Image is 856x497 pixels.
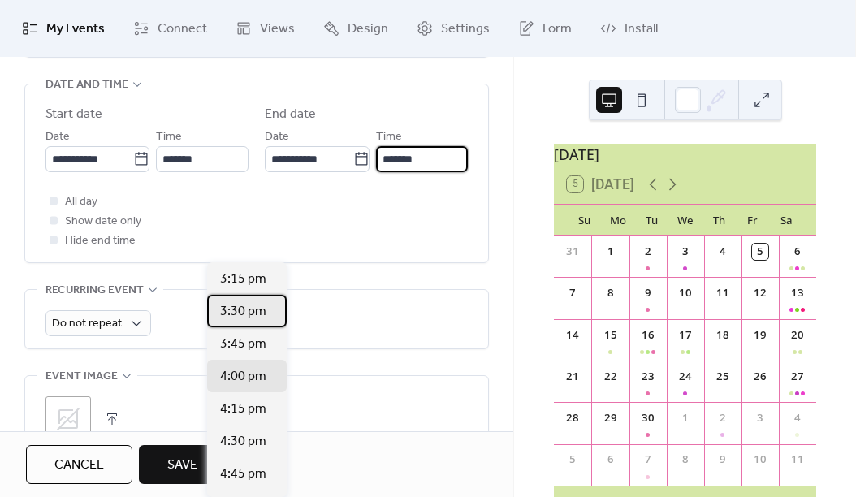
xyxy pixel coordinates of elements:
span: Design [348,19,388,39]
span: Event image [45,367,118,387]
span: 4:45 pm [220,465,266,484]
div: 13 [789,285,806,301]
span: 3:30 pm [220,302,266,322]
span: Hide end time [65,231,136,251]
div: 22 [603,369,619,385]
span: 4:15 pm [220,400,266,419]
div: 29 [603,410,619,426]
a: Install [588,6,670,50]
div: 6 [789,244,806,260]
span: Time [156,127,182,147]
div: 3 [677,244,694,260]
button: Save [139,445,226,484]
div: [DATE] [554,144,816,165]
div: 31 [565,244,581,260]
span: All day [65,192,97,212]
div: 1 [603,244,619,260]
a: Settings [404,6,502,50]
div: 9 [640,285,656,301]
div: 11 [789,452,806,468]
div: 16 [640,327,656,344]
div: Th [702,205,736,236]
span: Date [265,127,289,147]
span: Save [167,456,197,475]
span: Recurring event [45,281,144,300]
span: Cancel [54,456,104,475]
a: Form [506,6,584,50]
div: 15 [603,327,619,344]
a: Connect [121,6,219,50]
span: Settings [441,19,490,39]
div: 1 [677,410,694,426]
div: 30 [640,410,656,426]
div: Su [567,205,601,236]
div: 2 [715,410,731,426]
div: 8 [677,452,694,468]
div: 7 [640,452,656,468]
button: Cancel [26,445,132,484]
div: 24 [677,369,694,385]
div: 25 [715,369,731,385]
span: Show date only [65,212,141,231]
div: 11 [715,285,731,301]
div: 26 [752,369,768,385]
div: 21 [565,369,581,385]
div: ; [45,396,91,442]
a: Design [311,6,400,50]
div: 28 [565,410,581,426]
div: 10 [677,285,694,301]
span: 3:45 pm [220,335,266,354]
div: 14 [565,327,581,344]
span: My Events [46,19,105,39]
span: 4:30 pm [220,432,266,452]
div: 19 [752,327,768,344]
div: 20 [789,327,806,344]
span: 4:00 pm [220,367,266,387]
div: 10 [752,452,768,468]
span: Date and time [45,76,128,95]
div: 9 [715,452,731,468]
div: 17 [677,327,694,344]
span: Time [376,127,402,147]
div: 4 [789,410,806,426]
div: End date [265,105,316,124]
div: Start date [45,105,102,124]
div: Tu [634,205,668,236]
div: 3 [752,410,768,426]
span: Install [625,19,658,39]
span: 3:15 pm [220,270,266,289]
div: 6 [603,452,619,468]
span: Do not repeat [52,313,122,335]
div: 2 [640,244,656,260]
span: Form [543,19,572,39]
div: Sa [769,205,803,236]
div: We [668,205,703,236]
a: Views [223,6,307,50]
span: Connect [158,19,207,39]
div: 8 [603,285,619,301]
a: My Events [10,6,117,50]
div: Fr [736,205,770,236]
div: 4 [715,244,731,260]
div: 5 [565,452,581,468]
span: Views [260,19,295,39]
span: Date [45,127,70,147]
div: 18 [715,327,731,344]
div: 7 [565,285,581,301]
div: Mo [601,205,635,236]
div: 27 [789,369,806,385]
div: 5 [752,244,768,260]
div: 12 [752,285,768,301]
div: 23 [640,369,656,385]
